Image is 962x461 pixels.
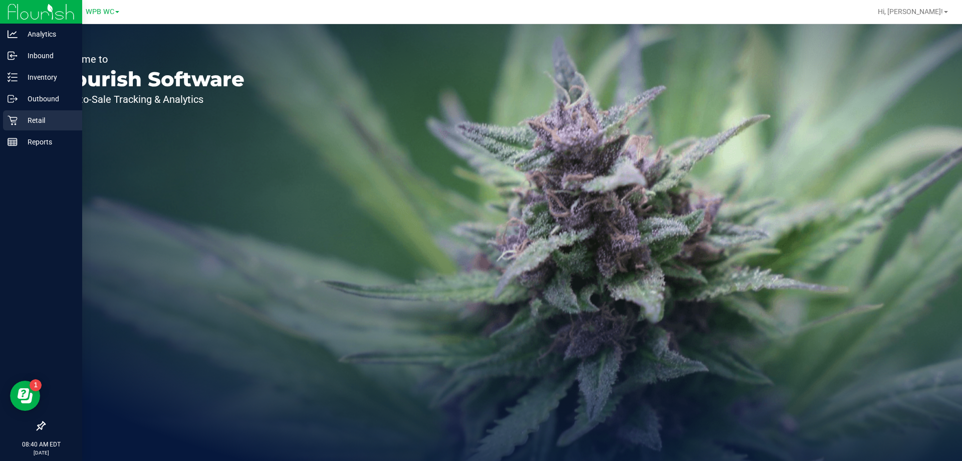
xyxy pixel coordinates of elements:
[18,114,78,126] p: Retail
[54,69,245,89] p: Flourish Software
[8,29,18,39] inline-svg: Analytics
[18,136,78,148] p: Reports
[30,379,42,391] iframe: Resource center unread badge
[8,115,18,125] inline-svg: Retail
[5,449,78,456] p: [DATE]
[18,93,78,105] p: Outbound
[18,50,78,62] p: Inbound
[878,8,943,16] span: Hi, [PERSON_NAME]!
[54,94,245,104] p: Seed-to-Sale Tracking & Analytics
[5,440,78,449] p: 08:40 AM EDT
[10,381,40,411] iframe: Resource center
[8,94,18,104] inline-svg: Outbound
[18,28,78,40] p: Analytics
[54,54,245,64] p: Welcome to
[8,137,18,147] inline-svg: Reports
[8,72,18,82] inline-svg: Inventory
[18,71,78,83] p: Inventory
[86,8,114,16] span: WPB WC
[8,51,18,61] inline-svg: Inbound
